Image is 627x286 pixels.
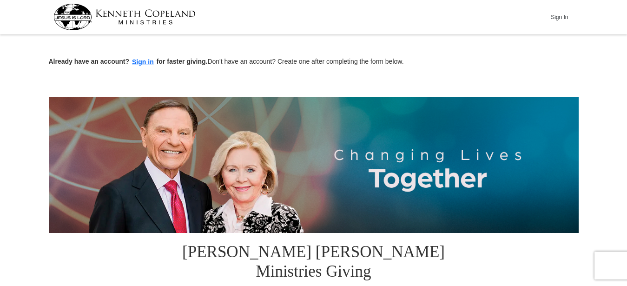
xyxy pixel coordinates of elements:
img: kcm-header-logo.svg [53,4,196,30]
button: Sign in [129,57,157,67]
p: Don't have an account? Create one after completing the form below. [49,57,579,67]
button: Sign In [546,10,574,24]
strong: Already have an account? for faster giving. [49,58,208,65]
